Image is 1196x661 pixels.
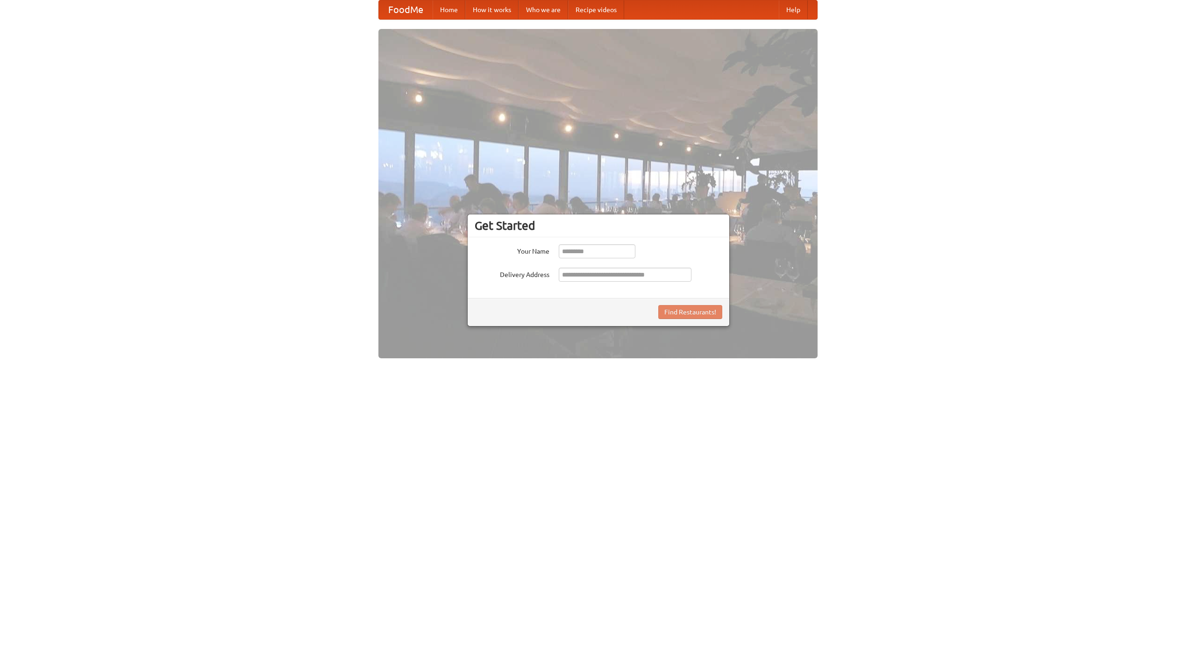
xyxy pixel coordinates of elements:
a: Help [779,0,808,19]
h3: Get Started [475,219,722,233]
a: Recipe videos [568,0,624,19]
a: Who we are [519,0,568,19]
a: Home [433,0,465,19]
label: Delivery Address [475,268,549,279]
label: Your Name [475,244,549,256]
a: How it works [465,0,519,19]
button: Find Restaurants! [658,305,722,319]
a: FoodMe [379,0,433,19]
